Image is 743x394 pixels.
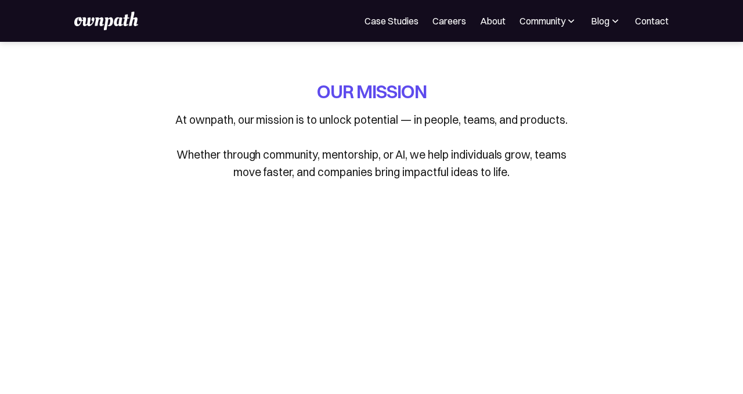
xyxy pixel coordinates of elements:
a: Case Studies [365,14,419,28]
a: Contact [635,14,669,28]
a: About [480,14,506,28]
div: Blog [591,14,609,28]
a: Careers [432,14,466,28]
p: At ownpath, our mission is to unlock potential — in people, teams, and products. Whether through ... [168,111,575,181]
div: Blog [591,14,621,28]
div: Community [520,14,565,28]
h1: OUR MISSION [317,79,427,104]
div: Community [520,14,577,28]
